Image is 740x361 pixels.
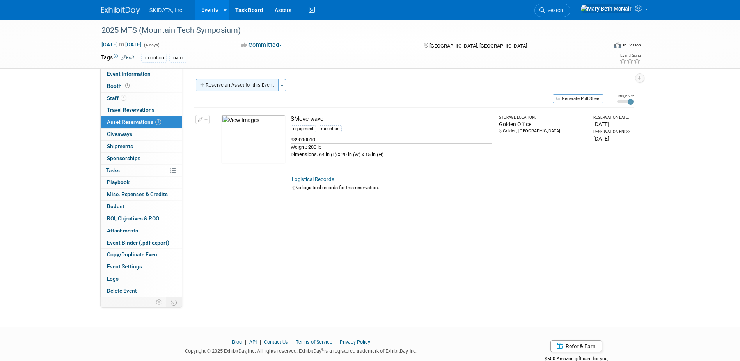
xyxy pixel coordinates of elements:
div: Copyright © 2025 ExhibitDay, Inc. All rights reserved. ExhibitDay is a registered trademark of Ex... [101,346,502,355]
span: | [334,339,339,345]
a: Staff4 [101,93,182,104]
span: | [243,339,248,345]
a: Asset Reservations1 [101,116,182,128]
div: In-Person [623,42,641,48]
a: Search [534,4,570,17]
sup: ® [321,347,324,352]
td: Toggle Event Tabs [166,297,182,307]
span: Asset Reservations [107,119,161,125]
a: Attachments [101,225,182,237]
span: Budget [107,203,124,209]
a: Sponsorships [101,153,182,164]
span: Booth [107,83,131,89]
span: to [118,41,125,48]
span: [GEOGRAPHIC_DATA], [GEOGRAPHIC_DATA] [429,43,527,49]
span: Logs [107,275,119,282]
span: Event Information [107,71,151,77]
td: Personalize Event Tab Strip [153,297,166,307]
span: Staff [107,95,126,101]
div: [DATE] [593,120,630,128]
span: Copy/Duplicate Event [107,251,159,257]
span: Travel Reservations [107,107,154,113]
img: Format-Inperson.png [614,42,621,48]
span: Tasks [106,167,120,173]
a: Budget [101,201,182,213]
a: ROI, Objectives & ROO [101,213,182,225]
a: API [249,339,257,345]
a: Logistical Records [292,176,334,182]
button: Reserve an Asset for this Event [196,79,279,91]
a: Edit [121,55,134,61]
button: Committed [239,41,285,49]
a: Playbook [101,177,182,188]
img: View Images [221,115,286,164]
span: Shipments [107,143,133,149]
a: Blog [232,339,242,345]
span: [DATE] [DATE] [101,41,142,48]
a: Event Information [101,68,182,80]
div: Storage Location: [499,115,586,120]
span: 4 [121,95,126,101]
span: Event Binder (.pdf export) [107,239,169,246]
div: Dimensions: 64 in (L) x 20 in (W) x 15 in (H) [291,151,492,158]
a: Terms of Service [296,339,332,345]
span: Playbook [107,179,130,185]
div: major [169,54,186,62]
div: mountain [319,125,342,132]
span: | [289,339,295,345]
span: ROI, Objectives & ROO [107,215,159,222]
a: Booth [101,80,182,92]
span: Search [545,7,563,13]
div: Weight: 200 lb [291,143,492,151]
span: Delete Event [107,288,137,294]
span: Event Settings [107,263,142,270]
a: Delete Event [101,285,182,297]
div: mountain [141,54,167,62]
a: Event Binder (.pdf export) [101,237,182,249]
div: Golden, [GEOGRAPHIC_DATA] [499,128,586,134]
div: No logistical records for this reservation. [292,184,630,191]
a: Misc. Expenses & Credits [101,189,182,200]
div: 939000010 [291,136,492,143]
div: Reservation Ends: [593,129,630,135]
a: Giveaways [101,129,182,140]
img: Mary Beth McNair [580,4,632,13]
span: Booth not reserved yet [124,83,131,89]
div: equipment [291,125,316,132]
div: Event Rating [619,54,641,57]
span: Giveaways [107,131,132,137]
div: 2025 MTS (Mountain Tech Symposium) [99,23,595,38]
a: Event Settings [101,261,182,273]
a: Logs [101,273,182,285]
div: SMove wave [291,115,492,123]
div: Golden Office [499,120,586,128]
td: Tags [101,54,134,63]
span: Attachments [107,227,138,234]
a: Shipments [101,141,182,152]
img: ExhibitDay [101,7,140,14]
a: Copy/Duplicate Event [101,249,182,261]
span: Misc. Expenses & Credits [107,191,168,197]
a: Refer & Earn [550,340,602,352]
a: Privacy Policy [340,339,370,345]
div: Image Size [617,93,634,98]
div: [DATE] [593,135,630,143]
span: | [258,339,263,345]
span: 1 [155,119,161,125]
span: (4 days) [143,43,160,48]
a: Travel Reservations [101,104,182,116]
span: SKIDATA, Inc. [149,7,184,13]
a: Tasks [101,165,182,177]
span: Sponsorships [107,155,140,161]
div: Event Format [561,41,641,52]
a: Contact Us [264,339,288,345]
button: Generate Pull Sheet [553,94,603,103]
div: Reservation Date: [593,115,630,120]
